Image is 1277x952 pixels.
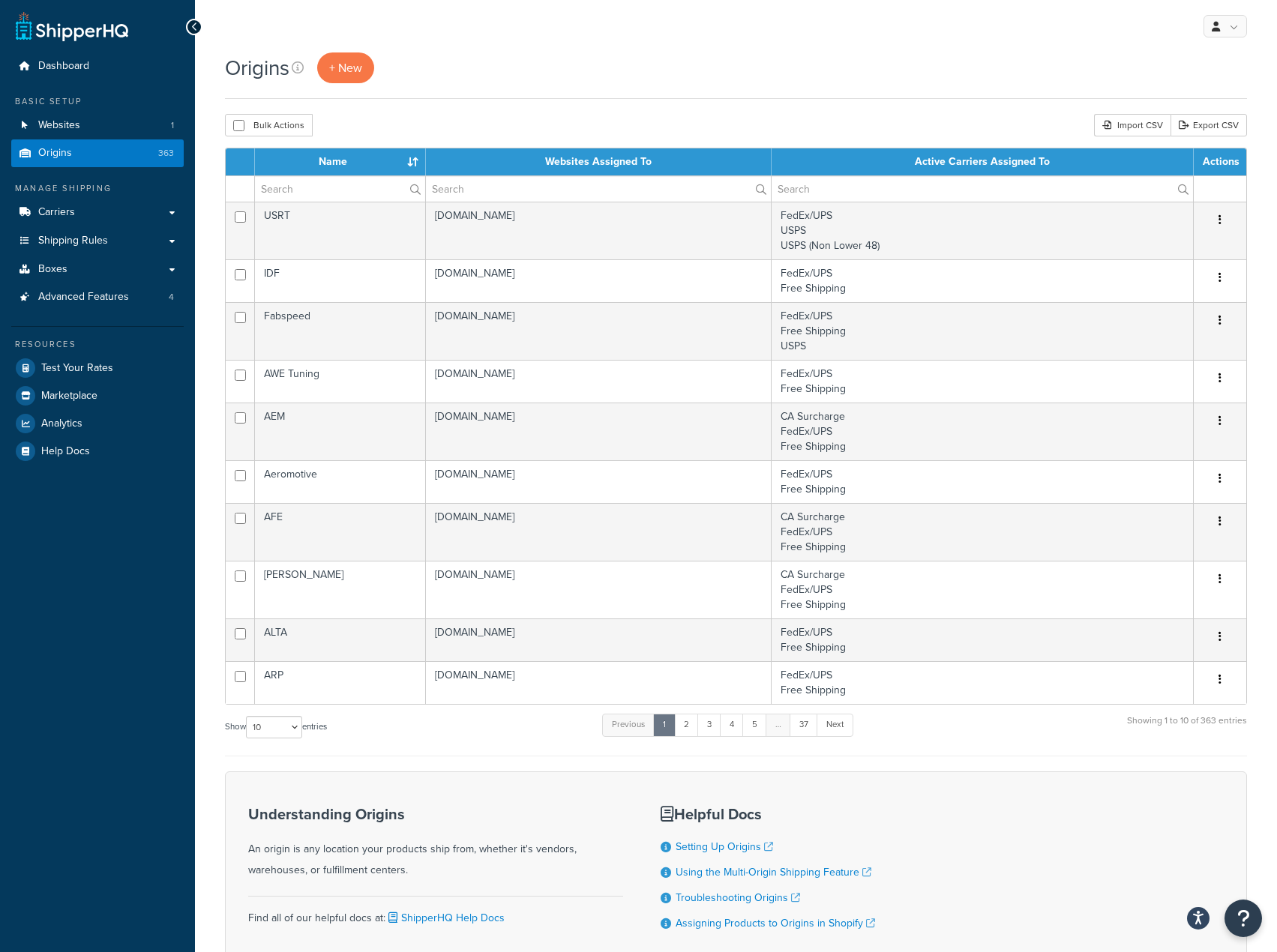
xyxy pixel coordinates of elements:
[255,202,426,259] td: USRT
[653,714,676,736] a: 1
[317,52,374,83] a: + New
[766,714,791,736] a: …
[772,202,1194,259] td: FedEx/UPS USPS USPS (Non Lower 48)
[11,410,184,437] a: Analytics
[602,714,655,736] a: Previous
[225,114,313,136] button: Bulk Actions
[676,864,871,880] a: Using the Multi-Origin Shipping Feature
[772,460,1194,503] td: FedEx/UPS Free Shipping
[38,119,80,132] span: Websites
[426,360,772,403] td: [DOMAIN_NAME]
[11,283,184,311] li: Advanced Features
[255,561,426,618] td: [PERSON_NAME]
[11,355,184,382] a: Test Your Rates
[426,259,772,302] td: [DOMAIN_NAME]
[11,438,184,465] a: Help Docs
[426,661,772,704] td: [DOMAIN_NAME]
[255,661,426,704] td: ARP
[248,896,623,929] div: Find all of our helpful docs at:
[426,202,772,259] td: [DOMAIN_NAME]
[38,235,108,247] span: Shipping Rules
[38,60,89,73] span: Dashboard
[248,806,623,881] div: An origin is any location your products ship from, whether it's vendors, warehouses, or fulfillme...
[1171,114,1247,136] a: Export CSV
[11,256,184,283] a: Boxes
[426,561,772,618] td: [DOMAIN_NAME]
[255,403,426,460] td: AEM
[329,59,362,76] span: + New
[790,714,818,736] a: 37
[11,283,184,311] a: Advanced Features 4
[676,890,800,906] a: Troubleshooting Origins
[426,460,772,503] td: [DOMAIN_NAME]
[11,338,184,351] div: Resources
[41,445,90,458] span: Help Docs
[11,52,184,80] a: Dashboard
[772,403,1194,460] td: CA Surcharge FedEx/UPS Free Shipping
[11,382,184,409] a: Marketplace
[772,148,1194,175] th: Active Carriers Assigned To
[248,806,623,822] h3: Understanding Origins
[385,910,505,926] a: ShipperHQ Help Docs
[426,302,772,360] td: [DOMAIN_NAME]
[38,206,75,219] span: Carriers
[772,259,1194,302] td: FedEx/UPS Free Shipping
[426,403,772,460] td: [DOMAIN_NAME]
[255,360,426,403] td: AWE Tuning
[426,618,772,661] td: [DOMAIN_NAME]
[817,714,853,736] a: Next
[772,302,1194,360] td: FedEx/UPS Free Shipping USPS
[225,716,327,738] label: Show entries
[255,148,426,175] th: Name : activate to sort column ascending
[246,716,302,738] select: Showentries
[772,618,1194,661] td: FedEx/UPS Free Shipping
[171,119,174,132] span: 1
[676,839,773,855] a: Setting Up Origins
[16,11,128,41] a: ShipperHQ Home
[41,390,97,403] span: Marketplace
[11,182,184,195] div: Manage Shipping
[772,360,1194,403] td: FedEx/UPS Free Shipping
[11,199,184,226] a: Carriers
[1194,148,1246,175] th: Actions
[11,95,184,108] div: Basic Setup
[772,561,1194,618] td: CA Surcharge FedEx/UPS Free Shipping
[674,714,699,736] a: 2
[11,139,184,167] li: Origins
[11,112,184,139] a: Websites 1
[697,714,721,736] a: 3
[720,714,744,736] a: 4
[255,259,426,302] td: IDF
[1094,114,1171,136] div: Import CSV
[158,147,174,160] span: 363
[41,418,82,430] span: Analytics
[255,618,426,661] td: ALTA
[169,291,174,304] span: 4
[225,53,289,82] h1: Origins
[676,915,875,931] a: Assigning Products to Origins in Shopify
[255,302,426,360] td: Fabspeed
[1127,712,1247,744] div: Showing 1 to 10 of 363 entries
[742,714,767,736] a: 5
[41,362,113,375] span: Test Your Rates
[11,139,184,167] a: Origins 363
[255,503,426,561] td: AFE
[38,147,72,160] span: Origins
[772,503,1194,561] td: CA Surcharge FedEx/UPS Free Shipping
[426,503,772,561] td: [DOMAIN_NAME]
[11,227,184,255] a: Shipping Rules
[1225,900,1262,937] button: Open Resource Center
[38,291,129,304] span: Advanced Features
[426,176,771,202] input: Search
[426,148,772,175] th: Websites Assigned To
[38,263,67,276] span: Boxes
[772,661,1194,704] td: FedEx/UPS Free Shipping
[661,806,875,822] h3: Helpful Docs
